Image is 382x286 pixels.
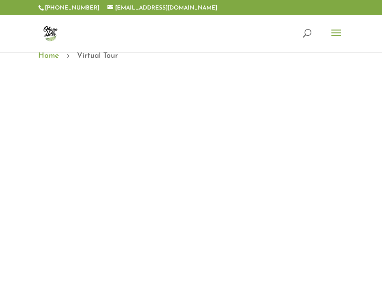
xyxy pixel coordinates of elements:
[38,50,59,62] a: Home
[45,5,99,11] a: [PHONE_NUMBER]
[40,23,61,43] img: ohana-hills
[107,5,217,11] a: [EMAIL_ADDRESS][DOMAIN_NAME]
[77,50,118,62] span: Virtual Tour
[64,51,72,60] span: 5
